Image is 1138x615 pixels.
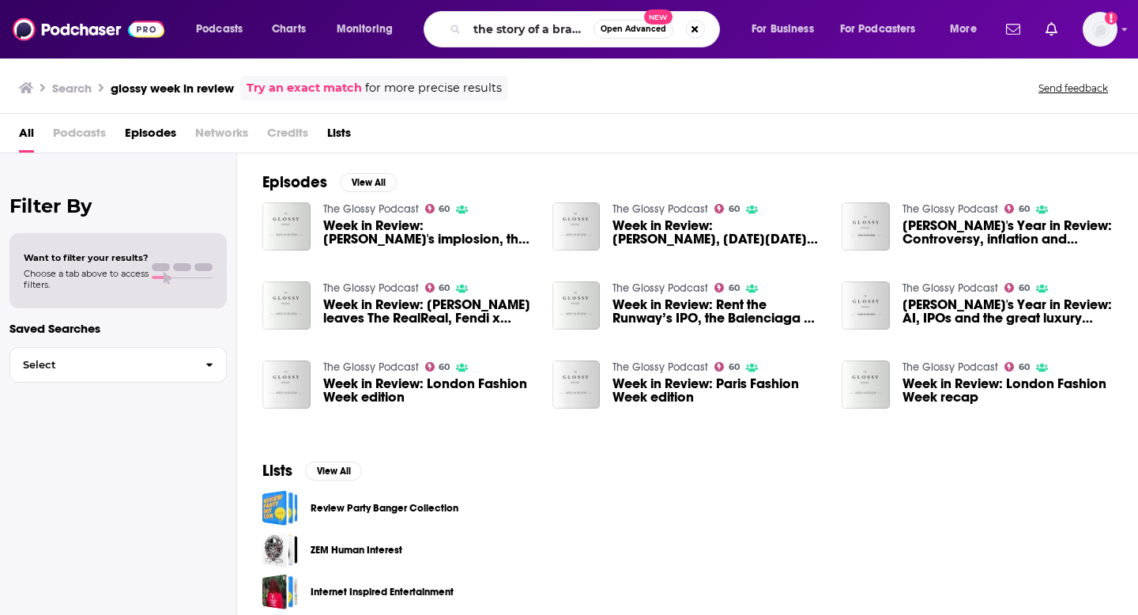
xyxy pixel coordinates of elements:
[939,17,997,42] button: open menu
[842,281,890,330] img: Glossy's Year in Review: AI, IPOs and the great luxury slowdown
[19,120,34,153] a: All
[323,377,533,404] a: Week in Review: London Fashion Week edition
[262,172,327,192] h2: Episodes
[262,574,298,609] a: Internet Inspired Entertainment
[365,79,502,97] span: for more precise results
[612,219,823,246] span: Week in Review: [PERSON_NAME], [DATE][DATE] and a report from [PERSON_NAME]'s first UK event
[425,283,450,292] a: 60
[1083,12,1117,47] button: Show profile menu
[552,360,601,409] img: Week in Review: Paris Fashion Week edition
[323,202,419,216] a: The Glossy Podcast
[467,17,593,42] input: Search podcasts, credits, & more...
[902,298,1113,325] a: Glossy's Year in Review: AI, IPOs and the great luxury slowdown
[1034,81,1113,95] button: Send feedback
[902,219,1113,246] span: [PERSON_NAME]'s Year in Review: Controversy, inflation and greenwashing in [DATE]
[1105,12,1117,25] svg: Add a profile image
[53,120,106,153] span: Podcasts
[262,532,298,568] a: ZEM Human Interest
[950,18,977,40] span: More
[185,17,263,42] button: open menu
[439,364,450,371] span: 60
[612,281,708,295] a: The Glossy Podcast
[425,204,450,213] a: 60
[902,360,998,374] a: The Glossy Podcast
[13,14,164,44] img: Podchaser - Follow, Share and Rate Podcasts
[1083,12,1117,47] img: User Profile
[9,194,227,217] h2: Filter By
[323,281,419,295] a: The Glossy Podcast
[612,377,823,404] span: Week in Review: Paris Fashion Week edition
[111,81,234,96] h3: glossy week in review
[262,281,311,330] a: Week in Review: Julie Wainwright leaves The RealReal, Fendi x Marc Jacobs, dispatches from the Gl...
[262,17,315,42] a: Charts
[439,285,450,292] span: 60
[729,285,740,292] span: 60
[262,172,397,192] a: EpisodesView All
[1000,16,1027,43] a: Show notifications dropdown
[305,462,362,481] button: View All
[425,362,450,372] a: 60
[196,18,243,40] span: Podcasts
[262,490,298,526] a: Review Party Banger Collection
[262,360,311,409] img: Week in Review: London Fashion Week edition
[24,268,149,290] span: Choose a tab above to access filters.
[740,17,834,42] button: open menu
[1019,206,1030,213] span: 60
[729,364,740,371] span: 60
[1004,283,1030,292] a: 60
[9,347,227,383] button: Select
[752,18,814,40] span: For Business
[842,202,890,251] img: Glossy's Year in Review: Controversy, inflation and greenwashing in 2022
[902,377,1113,404] a: Week in Review: London Fashion Week recap
[612,202,708,216] a: The Glossy Podcast
[195,120,248,153] span: Networks
[327,120,351,153] a: Lists
[323,298,533,325] span: Week in Review: [PERSON_NAME] leaves The RealReal, Fendi x [PERSON_NAME], dispatches from the Glo...
[902,298,1113,325] span: [PERSON_NAME]'s Year in Review: AI, IPOs and the great luxury slowdown
[842,360,890,409] img: Week in Review: London Fashion Week recap
[125,120,176,153] a: Episodes
[714,283,740,292] a: 60
[262,461,362,481] a: ListsView All
[612,219,823,246] a: Week in Review: Virgil Abloh, Black Friday and a report from Glossy's first UK event
[840,18,916,40] span: For Podcasters
[262,202,311,251] img: Week in Review: Yeezy's implosion, the new pain-filled spa experience and Glossy's Influencer Bra...
[52,81,92,96] h3: Search
[326,17,413,42] button: open menu
[902,281,998,295] a: The Glossy Podcast
[247,79,362,97] a: Try an exact match
[272,18,306,40] span: Charts
[262,461,292,481] h2: Lists
[337,18,393,40] span: Monitoring
[24,252,149,263] span: Want to filter your results?
[612,360,708,374] a: The Glossy Podcast
[612,298,823,325] a: Week in Review: Rent the Runway’s IPO, the Balenciaga x Simpsons PFW crossover and Glossy Fashion...
[439,11,735,47] div: Search podcasts, credits, & more...
[1019,364,1030,371] span: 60
[1039,16,1064,43] a: Show notifications dropdown
[1004,204,1030,213] a: 60
[311,500,458,517] a: Review Party Banger Collection
[830,17,939,42] button: open menu
[1083,12,1117,47] span: Logged in as mijal
[10,360,193,370] span: Select
[593,20,673,39] button: Open AdvancedNew
[311,583,454,601] a: Internet Inspired Entertainment
[1004,362,1030,372] a: 60
[714,204,740,213] a: 60
[9,321,227,336] p: Saved Searches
